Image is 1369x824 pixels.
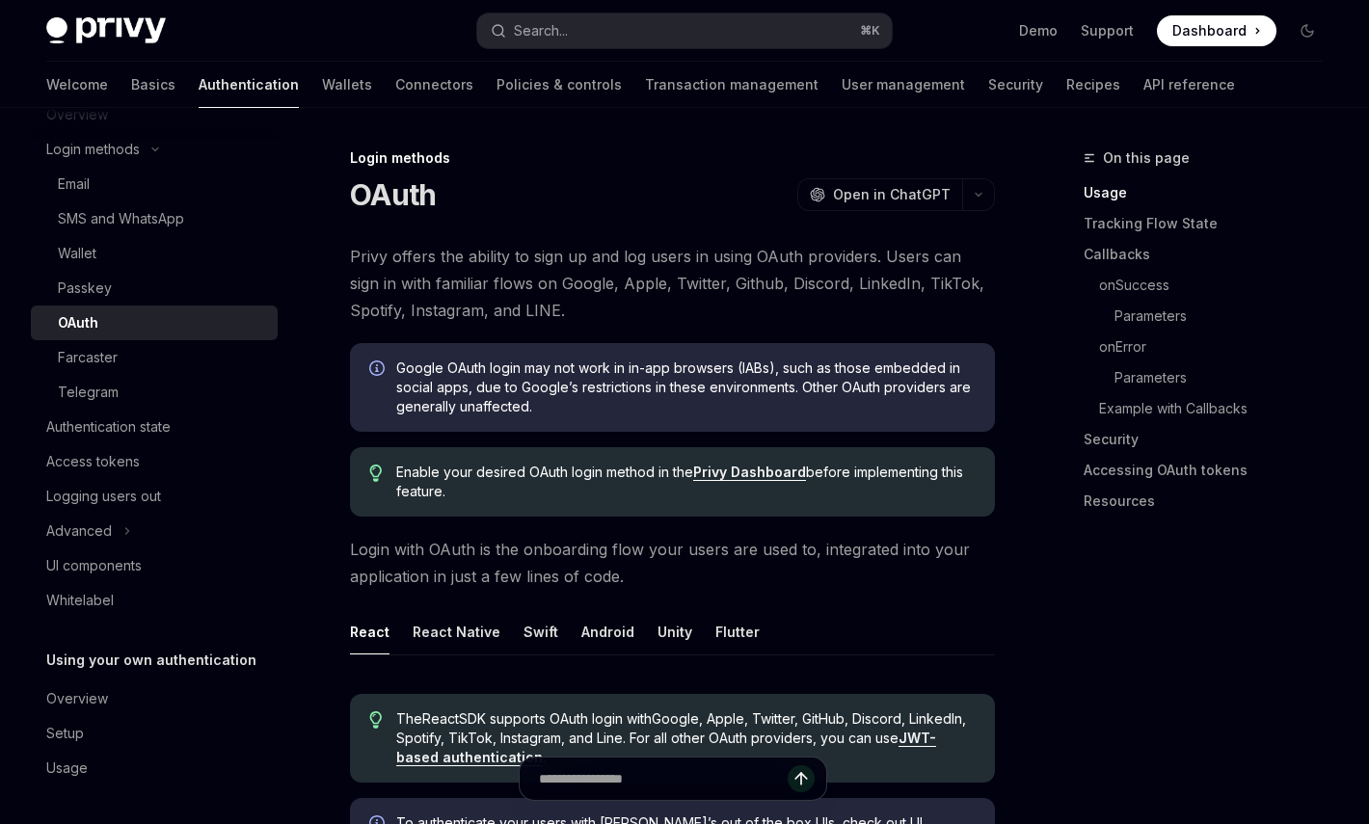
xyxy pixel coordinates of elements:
h1: OAuth [350,177,436,212]
span: Google OAuth login may not work in in-app browsers (IABs), such as those embedded in social apps,... [396,359,976,416]
a: Privy Dashboard [693,464,806,481]
a: Whitelabel [31,583,278,618]
button: React Native [413,609,500,654]
a: Telegram [31,375,278,410]
div: Setup [46,722,84,745]
a: Usage [31,751,278,785]
div: Usage [46,757,88,780]
input: Ask a question... [539,758,788,800]
a: SMS and WhatsApp [31,201,278,236]
a: Authentication state [31,410,278,444]
a: Dashboard [1157,15,1276,46]
span: On this page [1103,146,1190,170]
a: Wallets [322,62,372,108]
div: Access tokens [46,450,140,473]
span: Login with OAuth is the onboarding flow your users are used to, integrated into your application ... [350,536,995,590]
a: API reference [1143,62,1235,108]
svg: Tip [369,711,383,729]
a: Resources [1084,486,1338,517]
a: Basics [131,62,175,108]
a: Recipes [1066,62,1120,108]
button: Login methods [31,132,278,167]
div: Overview [46,687,108,710]
a: UI components [31,548,278,583]
a: Connectors [395,62,473,108]
a: Example with Callbacks [1084,393,1338,424]
a: Parameters [1084,301,1338,332]
button: Flutter [715,609,760,654]
a: Support [1081,21,1134,40]
a: Tracking Flow State [1084,208,1338,239]
div: Login methods [46,138,140,161]
a: Passkey [31,271,278,306]
div: Whitelabel [46,589,114,612]
a: onSuccess [1084,270,1338,301]
div: Farcaster [58,346,118,369]
div: Telegram [58,381,119,404]
svg: Tip [369,465,383,482]
button: Unity [658,609,692,654]
button: Search...⌘K [477,13,893,48]
button: Open in ChatGPT [797,178,962,211]
a: Welcome [46,62,108,108]
button: Advanced [31,514,278,548]
div: Email [58,173,90,196]
div: OAuth [58,311,98,334]
div: Logging users out [46,485,161,508]
a: Callbacks [1084,239,1338,270]
div: Advanced [46,519,112,543]
svg: Info [369,360,389,380]
div: Wallet [58,242,96,265]
span: Enable your desired OAuth login method in the before implementing this feature. [396,463,977,501]
h5: Using your own authentication [46,649,256,672]
a: Accessing OAuth tokens [1084,455,1338,486]
a: Security [1084,424,1338,455]
div: Authentication state [46,415,171,439]
a: Transaction management [645,62,819,108]
a: Parameters [1084,362,1338,393]
a: Email [31,167,278,201]
div: SMS and WhatsApp [58,207,184,230]
div: Search... [514,19,568,42]
a: Authentication [199,62,299,108]
a: Demo [1019,21,1058,40]
a: Farcaster [31,340,278,375]
button: Swift [523,609,558,654]
span: ⌘ K [860,23,880,39]
a: Usage [1084,177,1338,208]
span: Open in ChatGPT [833,185,951,204]
a: Access tokens [31,444,278,479]
button: Android [581,609,634,654]
span: The React SDK supports OAuth login with Google, Apple, Twitter, GitHub, Discord, LinkedIn, Spotif... [396,709,977,767]
button: Send message [788,765,815,792]
a: Logging users out [31,479,278,514]
a: Setup [31,716,278,751]
a: Overview [31,681,278,716]
button: React [350,609,389,654]
a: OAuth [31,306,278,340]
a: Wallet [31,236,278,271]
span: Privy offers the ability to sign up and log users in using OAuth providers. Users can sign in wit... [350,243,995,324]
a: Security [988,62,1043,108]
a: onError [1084,332,1338,362]
div: Passkey [58,277,112,300]
span: Dashboard [1172,21,1247,40]
button: Toggle dark mode [1292,15,1323,46]
img: dark logo [46,17,166,44]
a: Policies & controls [497,62,622,108]
div: Login methods [350,148,995,168]
div: UI components [46,554,142,577]
a: User management [842,62,965,108]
